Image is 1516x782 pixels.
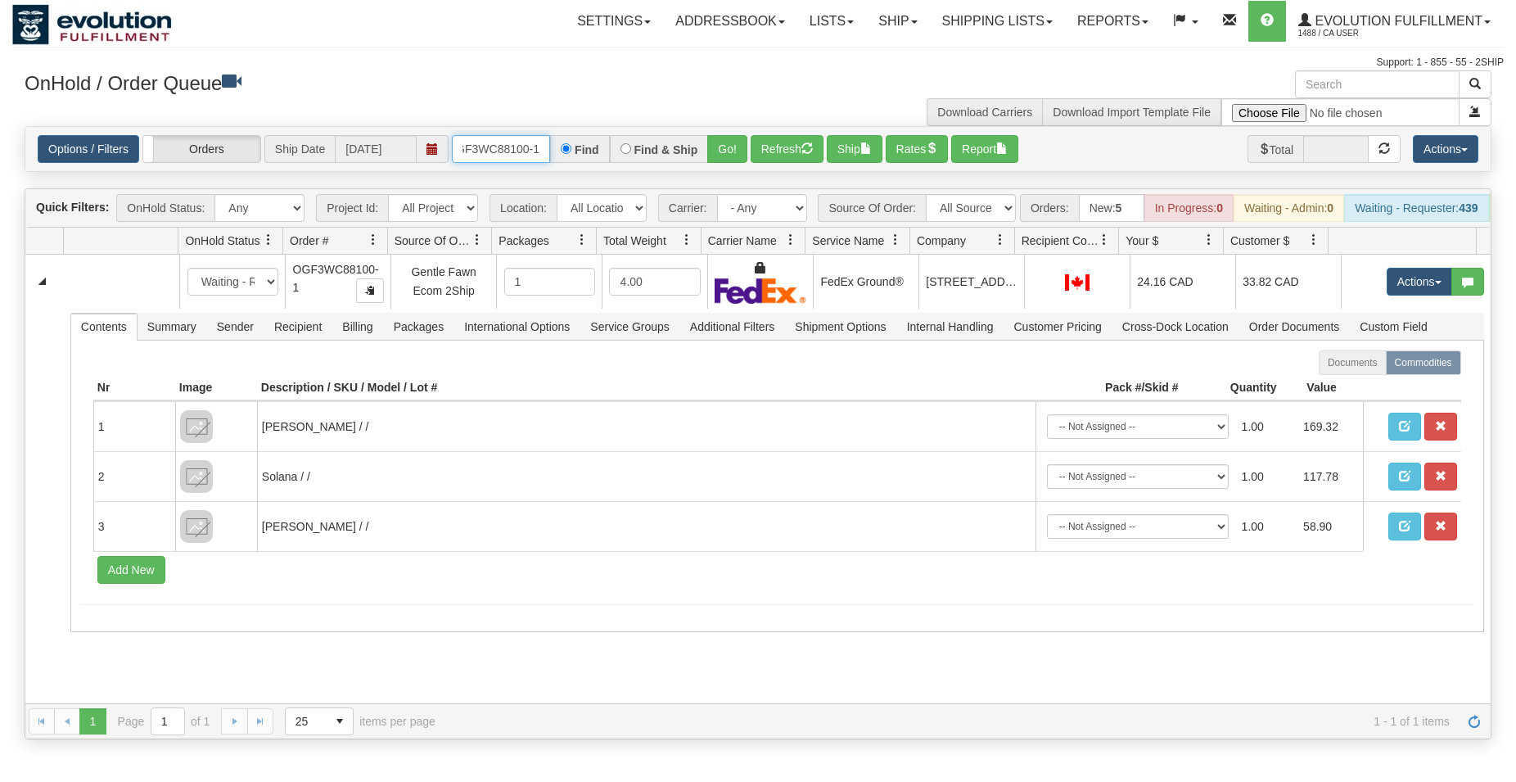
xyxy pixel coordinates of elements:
td: [PERSON_NAME] / / [257,401,1035,451]
span: Recipient Country [1022,233,1099,249]
td: [STREET_ADDRESS] [918,255,1024,309]
span: Internal Handling [897,314,1004,340]
span: items per page [285,707,435,735]
span: Customer $ [1230,233,1289,249]
label: Documents [1319,350,1387,375]
a: Company filter column settings [986,226,1014,254]
button: Search [1459,70,1491,98]
strong: 439 [1459,201,1478,215]
span: Your $ [1126,233,1158,249]
a: Evolution Fulfillment 1488 / CA User [1286,1,1503,42]
span: Order # [290,233,328,249]
span: Total [1248,135,1304,163]
img: CA [1065,274,1090,291]
a: Order # filter column settings [359,226,387,254]
a: Customer $ filter column settings [1300,226,1328,254]
span: Contents [71,314,137,340]
span: select [327,708,353,735]
label: Find [575,144,599,156]
td: FedEx Ground® [813,255,918,309]
span: Customer Pricing [1004,314,1111,340]
img: 8DAB37Fk3hKpn3AAAAAElFTkSuQmCC [180,410,213,443]
span: Ship Date [264,135,335,163]
th: Image [175,375,257,401]
td: [PERSON_NAME] / / [257,501,1035,551]
div: In Progress: [1144,194,1234,222]
td: Solana / / [257,451,1035,501]
input: Search [1295,70,1460,98]
td: 1.00 [1235,458,1297,495]
a: Options / Filters [38,135,139,163]
div: Gentle Fawn Ecom 2Ship [399,263,490,300]
button: Actions [1387,268,1452,296]
a: Carrier Name filter column settings [777,226,805,254]
strong: 0 [1327,201,1333,215]
a: OnHold Status filter column settings [255,226,282,254]
a: Download Carriers [937,106,1032,119]
button: Refresh [751,135,823,163]
img: FedEx Express® [715,278,805,304]
td: 3 [93,501,175,551]
td: 117.78 [1297,458,1359,495]
td: 2 [93,451,175,501]
span: Service Name [812,233,884,249]
span: Project Id: [316,194,388,222]
img: 8DAB37Fk3hKpn3AAAAAElFTkSuQmCC [180,510,213,543]
input: Import [1221,98,1460,126]
span: Page sizes drop down [285,707,354,735]
input: Page 1 [151,708,184,735]
a: Collapse [32,271,52,292]
a: Recipient Country filter column settings [1090,226,1118,254]
a: Settings [565,1,663,42]
td: 24.16 CAD [1130,255,1235,309]
a: Source Of Order filter column settings [463,226,491,254]
th: Quantity [1183,375,1281,401]
span: International Options [454,314,580,340]
div: Support: 1 - 855 - 55 - 2SHIP [12,56,1504,70]
span: Page 1 [79,708,106,735]
a: Ship [866,1,929,42]
span: Carrier Name [708,233,777,249]
span: Packages [384,314,453,340]
span: Recipient [264,314,332,340]
th: Value [1281,375,1363,401]
span: Order Documents [1239,314,1349,340]
button: Actions [1413,135,1478,163]
span: Service Groups [580,314,679,340]
strong: 0 [1216,201,1223,215]
span: 1488 / CA User [1298,25,1421,42]
input: Order # [452,135,550,163]
span: Additional Filters [680,314,785,340]
span: OnHold Status: [116,194,214,222]
span: Shipment Options [785,314,896,340]
a: Download Import Template File [1053,106,1211,119]
td: 1 [93,401,175,451]
td: 58.90 [1297,508,1359,545]
td: 169.32 [1297,408,1359,445]
div: Waiting - Requester: [1344,194,1488,222]
a: Your $ filter column settings [1195,226,1223,254]
span: Summary [138,314,206,340]
span: Evolution Fulfillment [1311,14,1482,28]
button: Go! [707,135,747,163]
button: Ship [827,135,882,163]
button: Report [951,135,1018,163]
button: Add New [97,556,165,584]
a: Refresh [1461,708,1487,735]
a: Reports [1065,1,1161,42]
label: Orders [143,136,260,162]
span: Source Of Order [395,233,471,249]
a: Lists [797,1,866,42]
a: Total Weight filter column settings [673,226,701,254]
div: New: [1079,194,1144,222]
a: Service Name filter column settings [882,226,909,254]
td: 1.00 [1235,508,1297,545]
th: Nr [93,375,175,401]
span: Carrier: [658,194,717,222]
span: Total Weight [603,233,666,249]
span: Orders: [1020,194,1079,222]
span: OnHold Status [185,233,259,249]
span: Billing [332,314,382,340]
label: Commodities [1386,350,1461,375]
span: Location: [490,194,557,222]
